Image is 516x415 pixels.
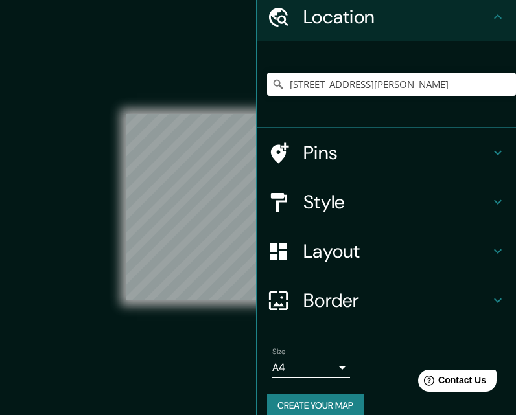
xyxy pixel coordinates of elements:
[303,240,490,263] h4: Layout
[272,357,350,378] div: A4
[257,128,516,177] div: Pins
[303,5,490,28] h4: Location
[257,227,516,276] div: Layout
[126,114,390,300] canvas: Map
[401,365,502,401] iframe: Help widget launcher
[257,177,516,227] div: Style
[267,73,516,96] input: Pick your city or area
[272,346,286,357] label: Size
[257,276,516,325] div: Border
[303,141,490,164] h4: Pins
[303,190,490,214] h4: Style
[303,289,490,312] h4: Border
